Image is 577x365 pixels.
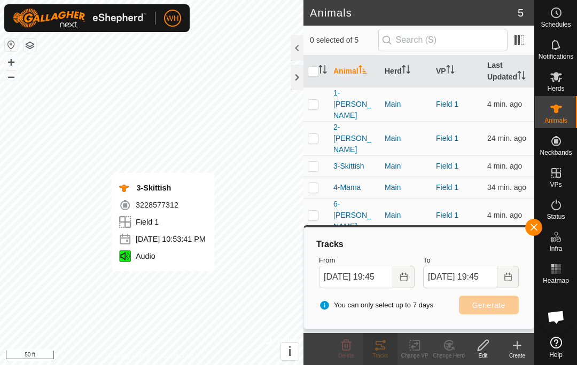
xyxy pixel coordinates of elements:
[333,122,376,155] span: 2-[PERSON_NAME]
[487,134,526,142] span: Oct 9, 2025 at 7:21 PM
[487,211,522,219] span: Oct 9, 2025 at 7:41 PM
[459,296,519,314] button: Generate
[432,352,466,360] div: Change Herd
[380,55,432,88] th: Herd
[329,55,380,88] th: Animal
[288,344,292,359] span: i
[310,35,378,46] span: 0 selected of 5
[119,216,206,228] div: Field 1
[318,67,327,75] p-sorticon: Activate to sort
[549,352,563,358] span: Help
[5,38,18,51] button: Reset Map
[472,301,505,310] span: Generate
[517,73,526,81] p-sorticon: Activate to sort
[547,85,564,92] span: Herds
[358,67,367,75] p-sorticon: Activate to sort
[487,183,526,192] span: Oct 9, 2025 at 7:11 PM
[540,149,572,156] span: Neckbands
[423,255,519,266] label: To
[110,351,150,361] a: Privacy Policy
[540,301,572,333] div: Open chat
[385,210,427,221] div: Main
[333,199,376,232] span: 6-[PERSON_NAME]
[315,238,523,251] div: Tracks
[119,250,206,263] div: Audio
[333,161,364,172] span: 3-Skittish
[333,88,376,121] span: 1-[PERSON_NAME]
[393,266,415,288] button: Choose Date
[518,5,524,21] span: 5
[436,134,458,142] a: Field 1
[339,353,354,359] span: Delete
[24,39,36,52] button: Map Layers
[13,9,146,28] img: Gallagher Logo
[281,343,299,360] button: i
[385,182,427,193] div: Main
[119,199,206,211] div: 3228577312
[483,55,534,88] th: Last Updated
[5,56,18,69] button: +
[547,213,565,220] span: Status
[137,184,171,192] span: 3-Skittish
[119,233,206,245] div: [DATE] 10:53:41 PM
[535,332,577,362] a: Help
[333,182,361,193] span: 4-Mama
[543,277,569,284] span: Heatmap
[550,181,562,188] span: VPs
[436,211,458,219] a: Field 1
[363,352,397,360] div: Tracks
[402,67,410,75] p-sorticon: Activate to sort
[432,55,483,88] th: VP
[436,100,458,108] a: Field 1
[385,161,427,172] div: Main
[378,29,508,51] input: Search (S)
[5,70,18,83] button: –
[385,133,427,144] div: Main
[497,266,519,288] button: Choose Date
[436,162,458,170] a: Field 1
[397,352,432,360] div: Change VP
[487,100,522,108] span: Oct 9, 2025 at 7:41 PM
[541,21,571,28] span: Schedules
[162,351,194,361] a: Contact Us
[446,67,455,75] p-sorticon: Activate to sort
[539,53,573,60] span: Notifications
[544,117,567,124] span: Animals
[319,255,415,266] label: From
[500,352,534,360] div: Create
[487,162,522,170] span: Oct 9, 2025 at 7:41 PM
[166,13,178,24] span: WH
[549,245,562,252] span: Infra
[385,99,427,110] div: Main
[310,6,518,19] h2: Animals
[436,183,458,192] a: Field 1
[319,300,433,311] span: You can only select up to 7 days
[466,352,500,360] div: Edit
